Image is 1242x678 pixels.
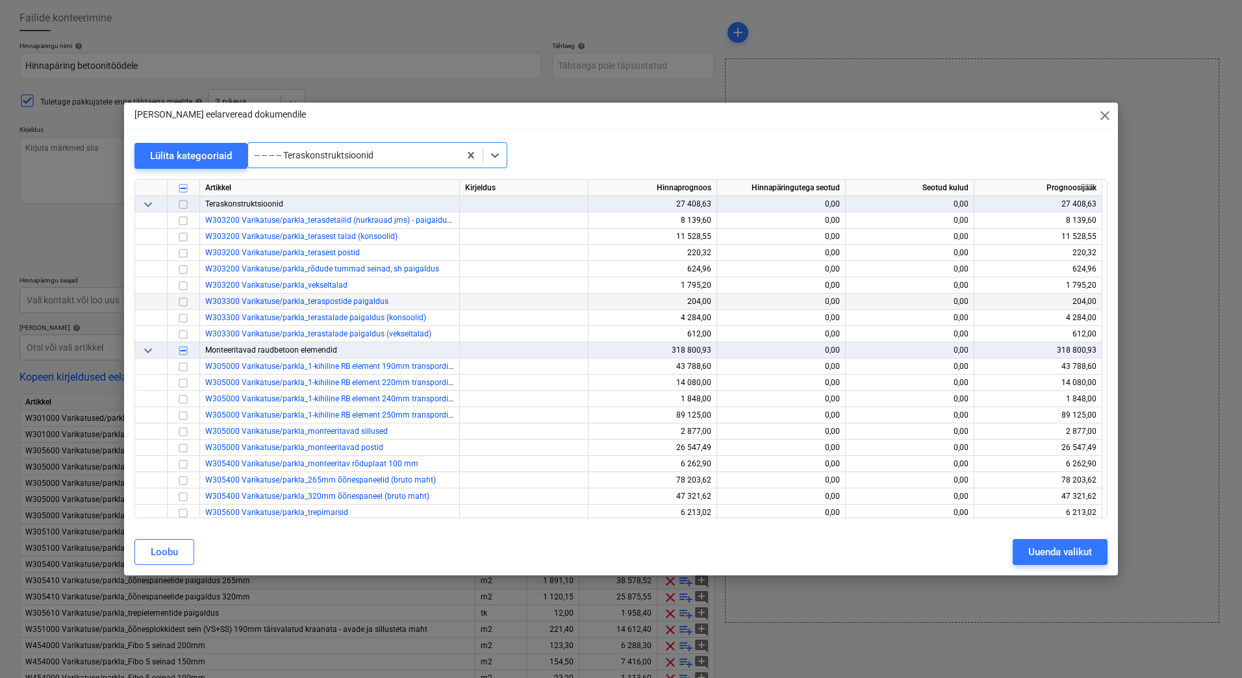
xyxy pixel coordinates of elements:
[200,180,460,196] div: Artikkel
[722,391,840,407] div: 0,00
[205,264,439,273] a: W303200 Varikatuse/parkla_rõdude tummad seinad, sh paigaldus
[980,505,1096,521] div: 6 213,02
[205,378,516,387] a: W305000 Varikatuse/parkla_1-kihiline RB element 220mm transpordiga (avadega maht)
[134,108,306,121] p: [PERSON_NAME] eelarveread dokumendile
[980,456,1096,472] div: 6 262,90
[851,375,969,391] div: 0,00
[1013,539,1108,565] button: Uuenda valikut
[722,310,840,326] div: 0,00
[205,281,348,290] span: W303200 Varikatuse/parkla_vekseltalad
[980,407,1096,423] div: 89 125,00
[722,245,840,261] div: 0,00
[851,505,969,521] div: 0,00
[205,297,388,306] a: W303300 Varikatuse/parkla_teraspostide paigaldus
[722,358,840,375] div: 0,00
[980,342,1096,358] div: 318 800,93
[851,423,969,440] div: 0,00
[722,456,840,472] div: 0,00
[140,197,156,212] span: keyboard_arrow_down
[594,277,711,294] div: 1 795,20
[594,342,711,358] div: 318 800,93
[851,294,969,310] div: 0,00
[594,326,711,342] div: 612,00
[851,488,969,505] div: 0,00
[134,143,247,169] button: Lülita kategooriaid
[722,505,840,521] div: 0,00
[205,313,426,322] a: W303300 Varikatuse/parkla_terastalade paigaldus (konsoolid)
[722,472,840,488] div: 0,00
[980,261,1096,277] div: 624,96
[980,196,1096,212] div: 27 408,63
[205,232,398,241] span: W303200 Varikatuse/parkla_terasest talad (konsoolid)
[594,407,711,423] div: 89 125,00
[594,358,711,375] div: 43 788,60
[722,229,840,245] div: 0,00
[205,199,283,208] span: Teraskonstruktsioonid
[980,472,1096,488] div: 78 203,62
[980,391,1096,407] div: 1 848,00
[980,375,1096,391] div: 14 080,00
[151,544,178,560] div: Loobu
[980,358,1096,375] div: 43 788,60
[722,488,840,505] div: 0,00
[205,362,516,371] a: W305000 Varikatuse/parkla_1-kihiline RB element 190mm transpordiga (avadega maht)
[846,180,974,196] div: Seotud kulud
[594,472,711,488] div: 78 203,62
[594,310,711,326] div: 4 284,00
[974,180,1102,196] div: Prognoosijääk
[460,180,589,196] div: Kirjeldus
[594,375,711,391] div: 14 080,00
[851,229,969,245] div: 0,00
[594,294,711,310] div: 204,00
[205,329,431,338] a: W303300 Varikatuse/parkla_terastalade paigaldus (vekseltalad)
[980,423,1096,440] div: 2 877,00
[594,196,711,212] div: 27 408,63
[594,423,711,440] div: 2 877,00
[589,180,717,196] div: Hinnaprognoos
[205,248,360,257] a: W303200 Varikatuse/parkla_terasest postid
[140,343,156,358] span: keyboard_arrow_down
[1028,544,1092,560] div: Uuenda valikut
[722,212,840,229] div: 0,00
[980,326,1096,342] div: 612,00
[205,410,516,420] a: W305000 Varikatuse/parkla_1-kihiline RB element 250mm transpordiga (avadega maht)
[851,245,969,261] div: 0,00
[594,245,711,261] div: 220,32
[1097,108,1113,123] span: close
[851,261,969,277] div: 0,00
[205,459,418,468] span: W305400 Varikatuse/parkla_monteeritav rõduplaat 100 mm
[851,472,969,488] div: 0,00
[205,508,348,517] a: W305600 Varikatuse/parkla_trepimarsid
[980,245,1096,261] div: 220,32
[722,196,840,212] div: 0,00
[150,147,232,164] div: Lülita kategooriaid
[205,475,436,484] a: W305400 Varikatuse/parkla_265mm õõnespaneelid (bruto maht)
[205,394,516,403] a: W305000 Varikatuse/parkla_1-kihiline RB element 240mm transpordiga (avadega maht)
[980,277,1096,294] div: 1 795,20
[722,407,840,423] div: 0,00
[851,456,969,472] div: 0,00
[205,427,388,436] a: W305000 Varikatuse/parkla_monteeritavad sillused
[851,342,969,358] div: 0,00
[722,423,840,440] div: 0,00
[980,440,1096,456] div: 26 547,49
[594,261,711,277] div: 624,96
[1177,616,1242,678] iframe: Chat Widget
[722,440,840,456] div: 0,00
[851,358,969,375] div: 0,00
[594,391,711,407] div: 1 848,00
[205,492,429,501] span: W305400 Varikatuse/parkla_320mm õõnespaneel (bruto maht)
[205,443,383,452] a: W305000 Varikatuse/parkla_monteeritavad postid
[722,261,840,277] div: 0,00
[205,345,337,355] span: Monteeritavad raudbetoon elemendid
